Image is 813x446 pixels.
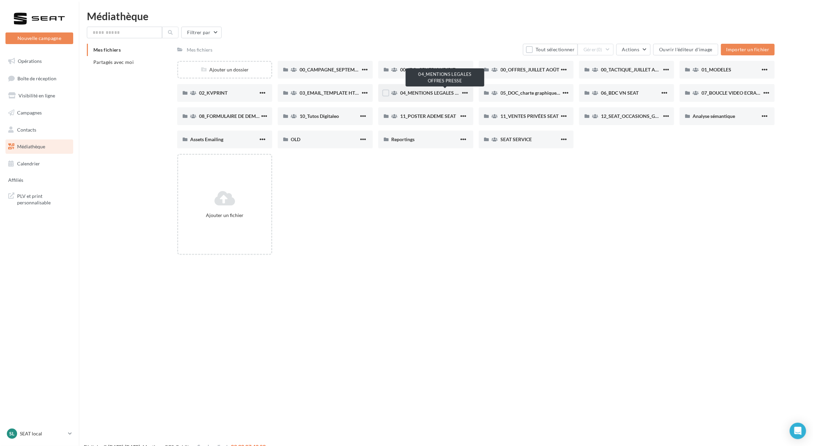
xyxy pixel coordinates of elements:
a: Visibilité en ligne [4,89,75,103]
div: Ajouter un fichier [181,212,268,219]
span: PLV et print personnalisable [17,191,70,206]
button: Ouvrir l'éditeur d'image [653,44,718,55]
span: Affiliés [8,177,23,183]
span: 04_MENTIONS LEGALES OFFRES PRESSE [400,90,491,96]
div: Mes fichiers [187,46,212,53]
span: 03_EMAIL_TEMPLATE HTML SEAT [300,90,374,96]
span: Mes fichiers [93,47,121,53]
div: Open Intercom Messenger [790,423,806,439]
button: Nouvelle campagne [5,32,73,44]
span: Calendrier [17,161,40,166]
button: Gérer(0) [578,44,614,55]
span: Sl [10,430,15,437]
span: Campagnes [17,110,42,116]
span: Importer un fichier [726,46,770,52]
span: 02_KVPRINT [199,90,227,96]
a: PLV et print personnalisable [4,189,75,209]
div: Ajouter un dossier [178,66,271,73]
span: 11_VENTES PRIVÉES SEAT [501,113,559,119]
div: 04_MENTIONS LEGALES OFFRES PRESSE [406,68,484,86]
span: Médiathèque [17,144,45,149]
button: Tout sélectionner [523,44,578,55]
span: SEAT SERVICE [501,136,532,142]
span: 06_BDC VN SEAT [601,90,639,96]
a: Contacts [4,123,75,137]
p: SEAT local [20,430,65,437]
a: Calendrier [4,157,75,171]
span: 07_BOUCLE VIDEO ECRAN SHOWROOM [701,90,792,96]
span: Partagés avec moi [93,59,134,65]
div: Médiathèque [87,11,805,21]
span: 00_CAMPAGNE_SEPTEMBRE [300,67,364,72]
span: Contacts [17,126,36,132]
span: 11_POSTER ADEME SEAT [400,113,456,119]
span: OLD [291,136,300,142]
a: Opérations [4,54,75,68]
span: 12_SEAT_OCCASIONS_GARANTIES [601,113,678,119]
span: 00_JPO_GENERIQUE IBIZA ARONA [400,67,477,72]
a: Sl SEAT local [5,427,73,440]
span: Visibilité en ligne [18,93,55,98]
a: Affiliés [4,174,75,186]
span: Reportings [391,136,415,142]
span: 00_OFFRES_JUILLET AOÛT [501,67,560,72]
button: Actions [616,44,651,55]
button: Importer un fichier [721,44,775,55]
span: Opérations [18,58,42,64]
a: Boîte de réception [4,71,75,86]
button: Filtrer par [181,27,222,38]
span: 00_TACTIQUE_JUILLET AOÛT [601,67,665,72]
a: Médiathèque [4,139,75,154]
span: Boîte de réception [17,75,56,81]
span: Assets Emailing [190,136,223,142]
span: 01_MODELES [701,67,731,72]
span: (0) [596,47,602,52]
span: 05_DOC_charte graphique + Guidelines [501,90,584,96]
span: Analyse sémantique [693,113,735,119]
a: Campagnes [4,106,75,120]
span: 08_FORMULAIRE DE DEMANDE CRÉATIVE [199,113,292,119]
span: Actions [622,46,639,52]
span: 10_Tutos Digitaleo [300,113,339,119]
